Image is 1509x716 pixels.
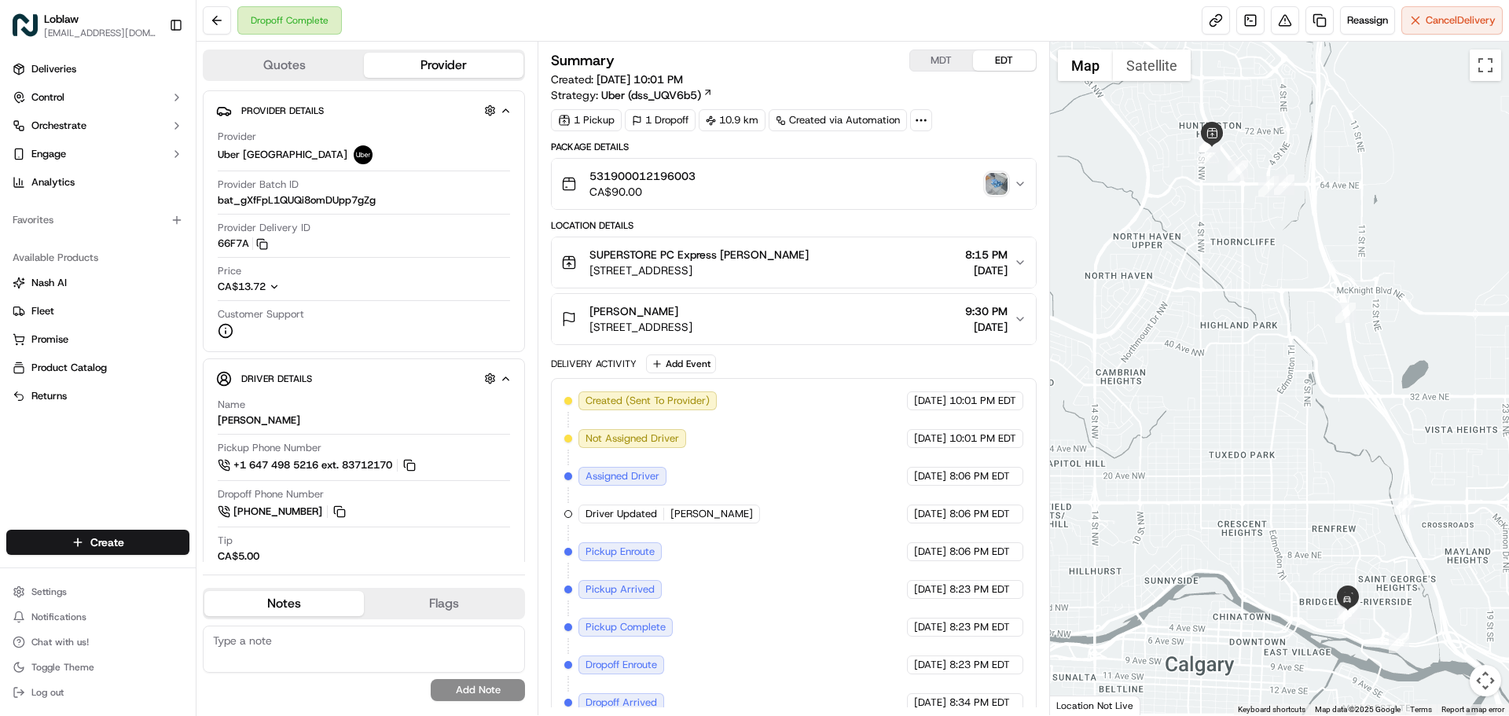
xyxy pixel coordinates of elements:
span: +1 647 498 5216 ext. 83712170 [233,458,392,472]
span: 8:15 PM [965,247,1008,263]
span: Name [218,398,245,412]
button: Loblaw [44,11,79,27]
div: CA$5.00 [218,549,259,564]
button: 66F7A [218,237,268,251]
span: Reassign [1347,13,1388,28]
span: 8:06 PM EDT [949,469,1010,483]
span: [DATE] [914,696,946,710]
span: 8:23 PM EDT [949,620,1010,634]
img: Loblaw [13,13,38,38]
a: Report a map error [1441,705,1504,714]
span: [STREET_ADDRESS] [589,263,809,278]
a: Open this area in Google Maps (opens a new window) [1054,695,1106,715]
button: MDT [910,50,973,71]
button: Add Event [646,354,716,373]
button: Toggle Theme [6,656,189,678]
img: photo_proof_of_delivery image [986,173,1008,195]
span: Deliveries [31,62,76,76]
div: 8 [1228,160,1248,181]
button: Fleet [6,299,189,324]
span: 9:30 PM [965,303,1008,319]
span: Returns [31,389,67,403]
span: Pickup Arrived [586,582,655,597]
a: Created via Automation [769,109,907,131]
span: Pickup Complete [586,620,666,634]
button: 531900012196003CA$90.00photo_proof_of_delivery image [552,159,1035,209]
a: [PHONE_NUMBER] [218,503,348,520]
button: LoblawLoblaw[EMAIL_ADDRESS][DOMAIN_NAME] [6,6,163,44]
div: 14 [1340,600,1360,620]
button: Driver Details [216,365,512,391]
button: [EMAIL_ADDRESS][DOMAIN_NAME] [44,27,156,39]
div: 1 Dropoff [625,109,696,131]
a: Powered byPylon [111,54,190,67]
div: [PERSON_NAME] [218,413,300,428]
span: Assigned Driver [586,469,659,483]
a: Promise [13,332,183,347]
span: Provider Batch ID [218,178,299,192]
div: 10.9 km [699,109,766,131]
span: SUPERSTORE PC Express [PERSON_NAME] [589,247,809,263]
button: Show satellite imagery [1113,50,1191,81]
span: CA$90.00 [589,184,696,200]
button: [PERSON_NAME][STREET_ADDRESS]9:30 PM[DATE] [552,294,1035,344]
span: Pylon [156,55,190,67]
span: Uber [GEOGRAPHIC_DATA] [218,148,347,162]
span: 8:23 PM EDT [949,582,1010,597]
span: [DATE] [914,394,946,408]
div: Available Products [6,245,189,270]
button: Nash AI [6,270,189,296]
span: Notifications [31,611,86,623]
button: Log out [6,681,189,703]
span: [PERSON_NAME] [589,303,678,319]
a: Deliveries [6,57,189,82]
span: 10:01 PM EDT [949,431,1016,446]
button: Notes [204,591,364,616]
div: Location Not Live [1050,696,1140,715]
span: 8:06 PM EDT [949,507,1010,521]
a: Analytics [6,170,189,195]
span: 8:23 PM EDT [949,658,1010,672]
span: Customer Support [218,307,304,321]
div: Favorites [6,207,189,233]
div: 7 [1199,132,1220,152]
div: 15 [1337,604,1357,624]
span: [DATE] [914,545,946,559]
button: EDT [973,50,1036,71]
button: Keyboard shortcuts [1238,704,1305,715]
div: 1 [1258,176,1279,196]
button: Flags [364,591,523,616]
span: 8:34 PM EDT [949,696,1010,710]
span: 10:01 PM EDT [949,394,1016,408]
button: Show street map [1058,50,1113,81]
span: Chat with us! [31,636,89,648]
button: SUPERSTORE PC Express [PERSON_NAME][STREET_ADDRESS]8:15 PM[DATE] [552,237,1035,288]
span: Provider [218,130,256,144]
span: Orchestrate [31,119,86,133]
div: 10 [1335,303,1356,323]
button: Provider Details [216,97,512,123]
div: 11 [1393,494,1414,515]
span: Provider Delivery ID [218,221,310,235]
div: 9 [1274,174,1294,195]
span: Nash AI [31,276,67,290]
a: Uber (dss_UQV6b5) [601,87,713,103]
button: Control [6,85,189,110]
span: [DATE] 10:01 PM [597,72,683,86]
span: [DATE] [914,620,946,634]
button: Create [6,530,189,555]
h3: Summary [551,53,615,68]
span: Dropoff Arrived [586,696,657,710]
span: Cancel Delivery [1426,13,1496,28]
span: Driver Details [241,373,312,385]
a: +1 647 498 5216 ext. 83712170 [218,457,418,474]
button: Engage [6,141,189,167]
div: 1 Pickup [551,109,622,131]
button: Toggle fullscreen view [1470,50,1501,81]
a: Terms (opens in new tab) [1410,705,1432,714]
span: Product Catalog [31,361,107,375]
span: Driver Updated [586,507,657,521]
